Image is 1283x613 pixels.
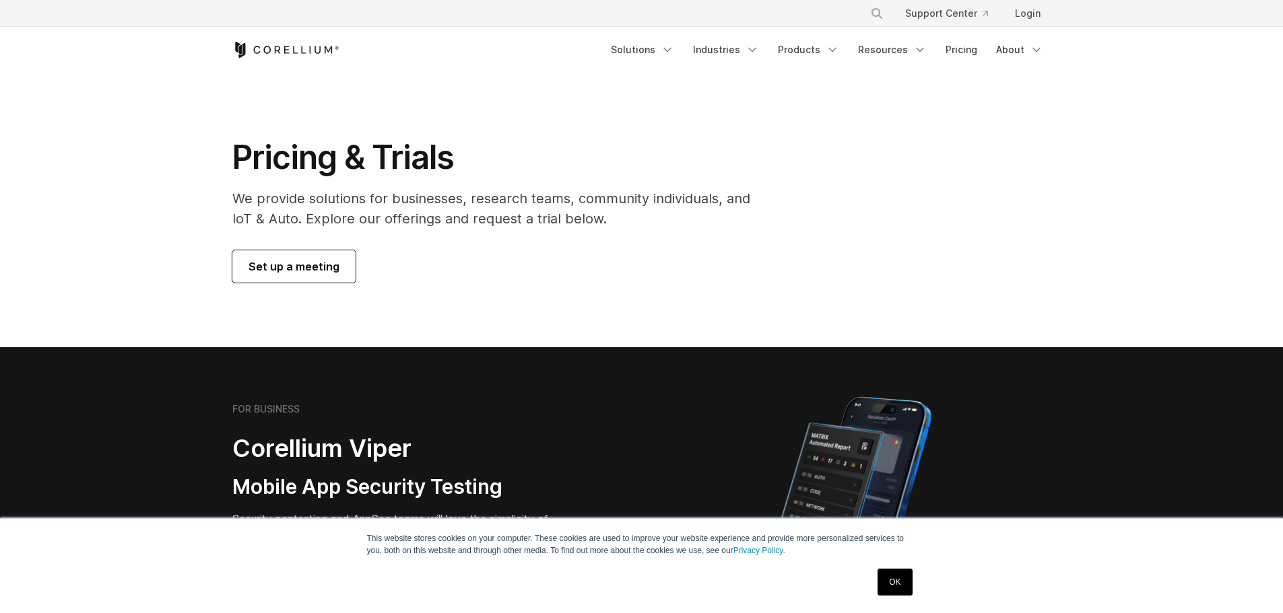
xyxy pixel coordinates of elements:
[937,38,985,62] a: Pricing
[865,1,889,26] button: Search
[232,188,769,229] p: We provide solutions for businesses, research teams, community individuals, and IoT & Auto. Explo...
[232,42,339,58] a: Corellium Home
[603,38,1051,62] div: Navigation Menu
[232,474,577,500] h3: Mobile App Security Testing
[770,38,847,62] a: Products
[232,250,356,283] a: Set up a meeting
[878,569,912,596] a: OK
[232,403,300,415] h6: FOR BUSINESS
[249,258,339,275] span: Set up a meeting
[854,1,1051,26] div: Navigation Menu
[1004,1,1051,26] a: Login
[232,511,577,559] p: Security pentesting and AppSec teams will love the simplicity of automated report generation comb...
[894,1,999,26] a: Support Center
[367,532,917,556] p: This website stores cookies on your computer. These cookies are used to improve your website expe...
[232,137,769,178] h1: Pricing & Trials
[988,38,1051,62] a: About
[232,433,577,464] h2: Corellium Viper
[685,38,767,62] a: Industries
[850,38,935,62] a: Resources
[603,38,682,62] a: Solutions
[733,546,785,555] a: Privacy Policy.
